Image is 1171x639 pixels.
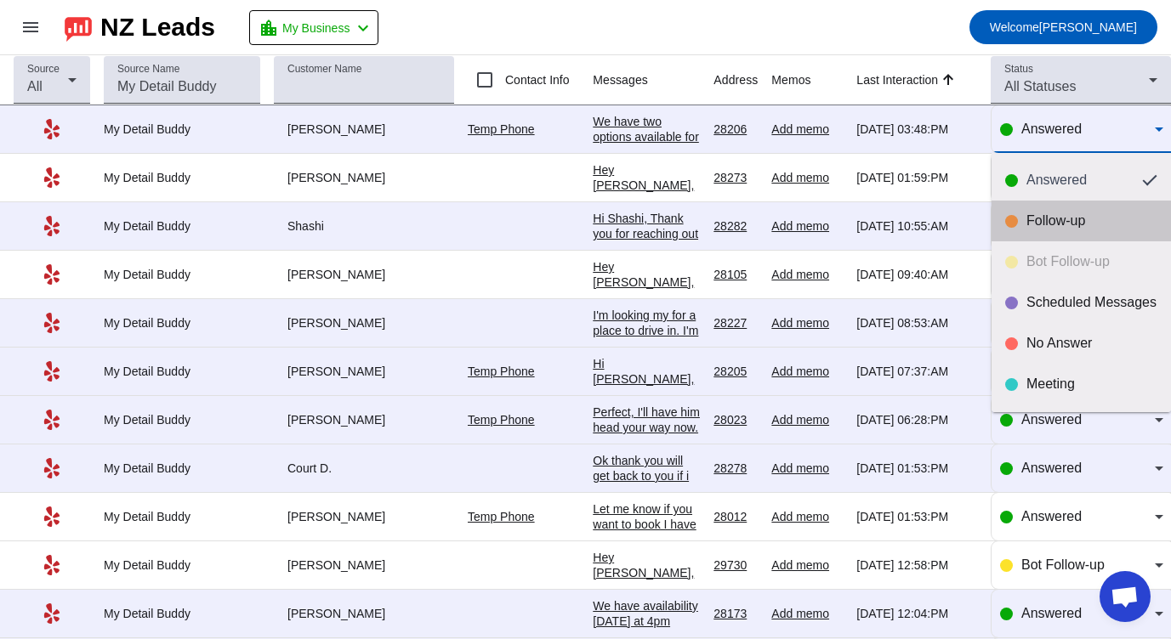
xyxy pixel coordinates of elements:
div: Answered [1026,172,1128,189]
div: Follow-up [1026,212,1157,229]
div: No Answer [1026,335,1157,352]
div: Open chat [1100,571,1151,622]
div: Meeting [1026,376,1157,393]
div: Scheduled Messages [1026,294,1157,311]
